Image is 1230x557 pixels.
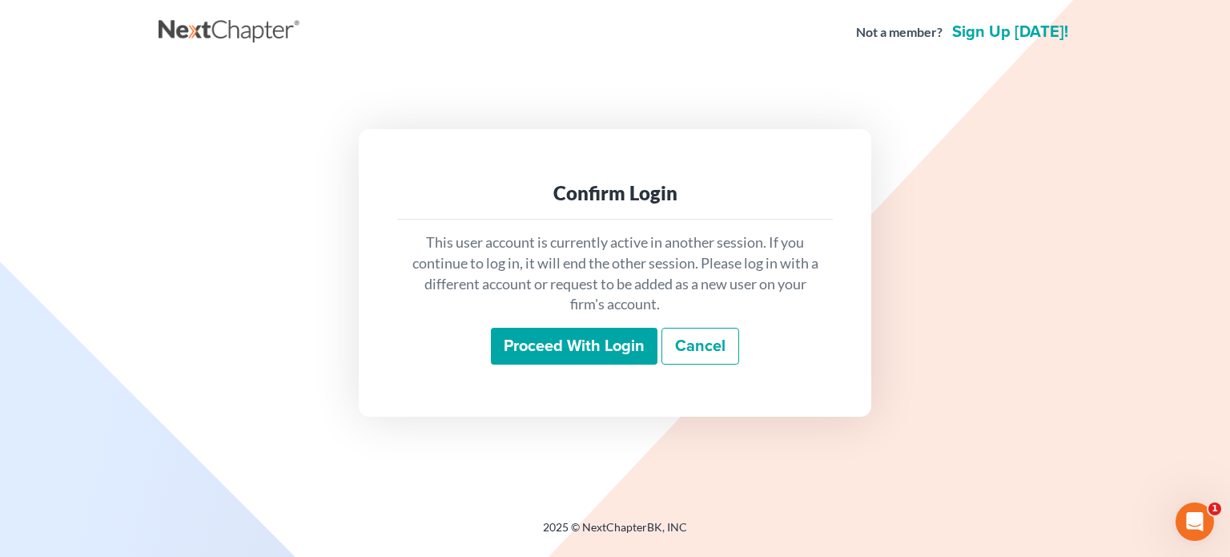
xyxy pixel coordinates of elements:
strong: Not a member? [856,23,943,42]
div: 2025 © NextChapterBK, INC [159,519,1071,548]
span: 1 [1208,503,1221,515]
a: Cancel [661,328,739,365]
iframe: Intercom live chat [1176,503,1214,541]
input: Proceed with login [491,328,657,365]
a: Sign up [DATE]! [949,24,1071,40]
p: This user account is currently active in another session. If you continue to log in, it will end ... [410,232,820,315]
div: Confirm Login [410,180,820,206]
